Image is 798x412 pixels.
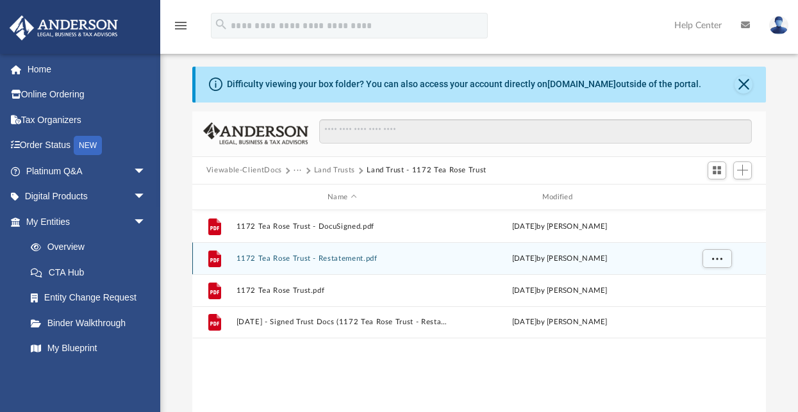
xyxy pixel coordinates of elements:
i: search [214,17,228,31]
button: More options [702,249,731,268]
div: Modified [453,192,665,203]
a: [DOMAIN_NAME] [547,79,616,89]
a: Home [9,56,165,82]
div: [DATE] by [PERSON_NAME] [454,317,666,329]
div: [DATE] by [PERSON_NAME] [454,221,666,233]
button: ··· [294,165,302,176]
button: Land Trust - 1172 Tea Rose Trust [367,165,486,176]
a: Overview [18,235,165,260]
a: menu [173,24,188,33]
a: Tax Organizers [9,107,165,133]
div: [DATE] by [PERSON_NAME] [454,253,666,265]
a: Tax Due Dates [18,361,165,386]
button: Viewable-ClientDocs [206,165,282,176]
a: Digital Productsarrow_drop_down [9,184,165,210]
button: 1172 Tea Rose Trust - Restatement.pdf [236,254,448,263]
span: arrow_drop_down [133,158,159,185]
a: Entity Change Request [18,285,165,311]
input: Search files and folders [319,119,752,144]
button: Close [735,76,752,94]
button: 1172 Tea Rose Trust.pdf [236,286,448,295]
img: Anderson Advisors Platinum Portal [6,15,122,40]
a: My Entitiesarrow_drop_down [9,209,165,235]
button: [DATE] - Signed Trust Docs (1172 Tea Rose Trust - Restatement) .pdf [236,318,448,327]
div: [DATE] by [PERSON_NAME] [454,285,666,297]
button: 1172 Tea Rose Trust - DocuSigned.pdf [236,222,448,231]
span: arrow_drop_down [133,209,159,235]
a: Binder Walkthrough [18,310,165,336]
img: User Pic [769,16,788,35]
button: Add [733,161,752,179]
a: My Blueprint [18,336,159,361]
button: Land Trusts [314,165,355,176]
div: id [671,192,761,203]
div: Name [235,192,447,203]
a: CTA Hub [18,260,165,285]
div: Difficulty viewing your box folder? You can also access your account directly on outside of the p... [227,78,701,91]
a: Online Ordering [9,82,165,108]
div: id [198,192,230,203]
i: menu [173,18,188,33]
button: Switch to Grid View [708,161,727,179]
span: arrow_drop_down [133,184,159,210]
a: Order StatusNEW [9,133,165,159]
a: Platinum Q&Aarrow_drop_down [9,158,165,184]
div: NEW [74,136,102,155]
